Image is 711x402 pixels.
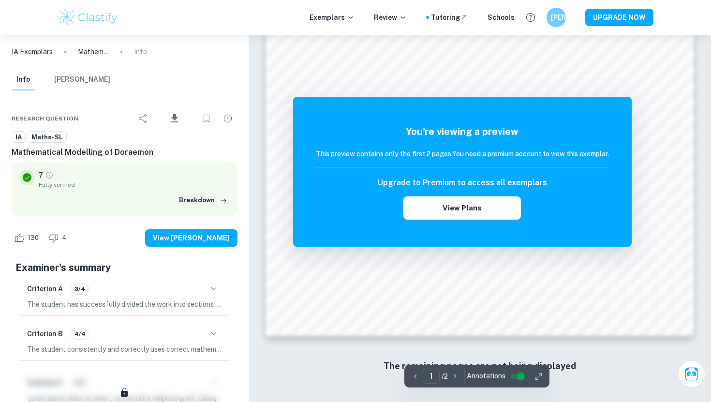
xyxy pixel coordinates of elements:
[488,12,515,23] a: Schools
[28,133,66,142] span: Maths-SL
[155,106,195,131] div: Download
[39,180,230,189] span: Fully verified
[45,171,54,179] a: Grade fully verified
[678,360,705,387] button: Ask Clai
[54,69,110,90] button: [PERSON_NAME]
[39,170,43,180] p: 7
[177,193,230,208] button: Breakdown
[71,284,89,293] span: 3/4
[522,9,539,26] button: Help and Feedback
[27,283,63,294] h6: Criterion A
[12,147,237,158] h6: Mathematical Modelling of Doraemon
[12,114,78,123] span: Research question
[12,46,53,57] a: IA Exemplars
[374,12,407,23] p: Review
[12,133,25,142] span: IA
[197,109,216,128] div: Bookmark
[316,149,609,159] h6: This preview contains only the first 2 pages. You need a premium account to view this exemplar.
[467,371,505,381] span: Annotations
[15,260,234,275] h5: Examiner's summary
[12,69,35,90] button: Info
[547,8,566,27] button: [PERSON_NAME]
[78,46,109,57] p: Mathematical Modelling of Doraemon
[218,109,237,128] div: Report issue
[431,12,468,23] a: Tutoring
[145,229,237,247] button: View [PERSON_NAME]
[133,109,153,128] div: Share
[12,230,44,246] div: Like
[71,329,89,338] span: 4/4
[378,177,547,189] h6: Upgrade to Premium to access all exemplars
[46,230,72,246] div: Dislike
[27,328,63,339] h6: Criterion B
[134,46,147,57] p: Info
[12,131,26,143] a: IA
[57,233,72,243] span: 4
[585,9,653,26] button: UPGRADE NOW
[27,344,222,355] p: The student consistently and correctly uses correct mathematical notation, symbols, and terminolo...
[58,8,119,27] img: Clastify logo
[28,131,67,143] a: Maths-SL
[403,196,520,220] button: View Plans
[551,12,562,23] h6: [PERSON_NAME]
[442,371,448,382] p: / 2
[27,299,222,310] p: The student has successfully divided the work into sections of introduction, body, and conclusion...
[286,359,674,373] h6: The remaining pages are not being displayed
[22,233,44,243] span: 130
[310,12,355,23] p: Exemplars
[316,124,609,139] h5: You're viewing a preview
